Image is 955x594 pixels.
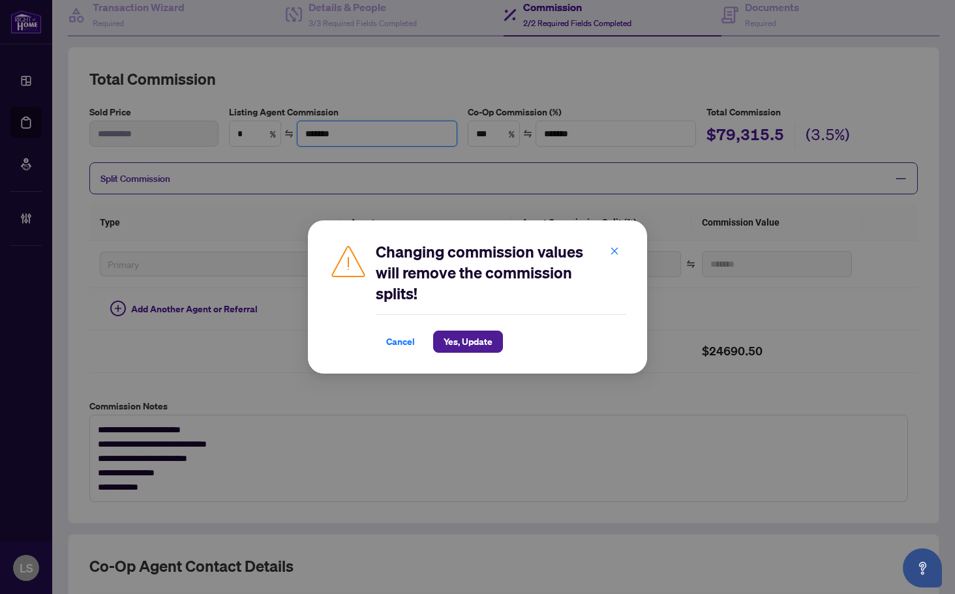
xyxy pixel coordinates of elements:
button: Open asap [903,548,942,587]
button: Yes, Update [433,331,503,353]
h2: Changing commission values will remove the commission splits! [376,241,626,304]
img: Caution Icon [329,241,368,280]
span: Cancel [386,331,415,352]
button: Cancel [376,331,425,353]
span: Yes, Update [444,331,493,352]
span: close [610,246,619,256]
